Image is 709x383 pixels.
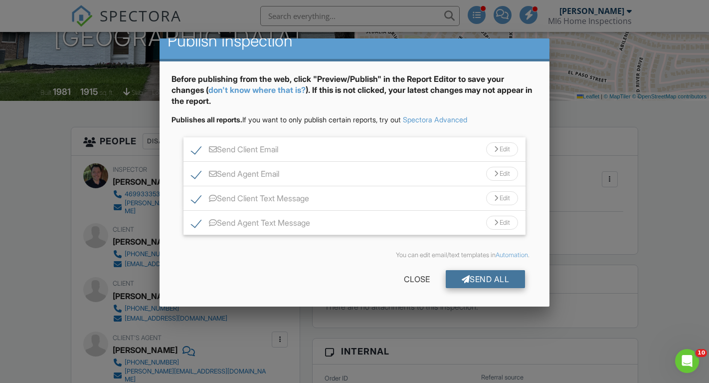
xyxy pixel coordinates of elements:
[208,85,306,95] a: don't know where that is?
[172,73,537,115] div: Before publishing from the web, click "Preview/Publish" in the Report Editor to save your changes...
[191,218,310,231] label: Send Agent Text Message
[191,194,309,206] label: Send Client Text Message
[191,169,279,182] label: Send Agent Email
[486,216,518,230] div: Edit
[486,191,518,205] div: Edit
[675,349,699,373] iframe: Intercom live chat
[403,115,467,124] a: Spectora Advanced
[172,115,401,124] span: If you want to only publish certain reports, try out
[486,167,518,181] div: Edit
[388,270,446,288] div: Close
[486,142,518,156] div: Edit
[191,145,278,157] label: Send Client Email
[696,349,707,357] span: 10
[179,251,530,259] div: You can edit email/text templates in .
[172,115,242,124] strong: Publishes all reports.
[446,270,526,288] div: Send All
[496,251,528,259] a: Automation
[168,31,541,51] h2: Publish Inspection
